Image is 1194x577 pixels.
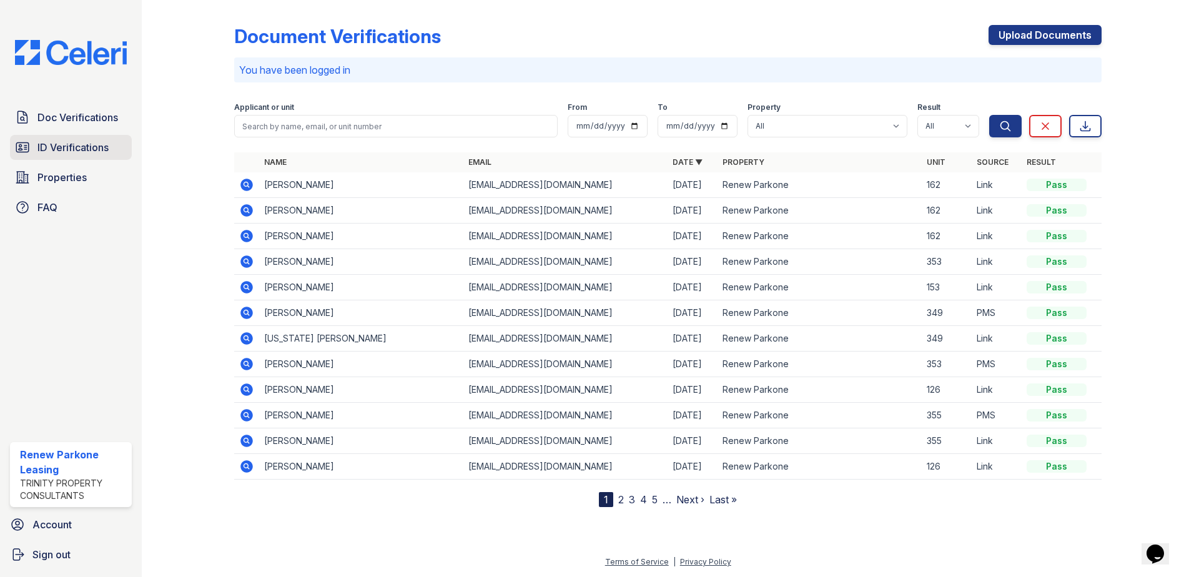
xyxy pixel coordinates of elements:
td: Renew Parkone [718,377,922,403]
a: 5 [652,493,658,506]
td: 349 [922,326,972,352]
td: [US_STATE] [PERSON_NAME] [259,326,463,352]
td: Renew Parkone [718,172,922,198]
td: [EMAIL_ADDRESS][DOMAIN_NAME] [463,300,668,326]
div: Pass [1027,230,1087,242]
td: 355 [922,403,972,428]
td: [DATE] [668,326,718,352]
a: Name [264,157,287,167]
td: [EMAIL_ADDRESS][DOMAIN_NAME] [463,172,668,198]
td: Link [972,172,1022,198]
div: Pass [1027,179,1087,191]
div: | [673,557,676,566]
td: [DATE] [668,377,718,403]
td: Renew Parkone [718,300,922,326]
td: 126 [922,377,972,403]
a: Unit [927,157,945,167]
div: Pass [1027,460,1087,473]
input: Search by name, email, or unit number [234,115,558,137]
td: 162 [922,198,972,224]
span: ID Verifications [37,140,109,155]
td: [PERSON_NAME] [259,403,463,428]
td: Link [972,249,1022,275]
label: Result [917,102,940,112]
td: [PERSON_NAME] [259,300,463,326]
span: … [663,492,671,507]
td: [DATE] [668,300,718,326]
a: Upload Documents [989,25,1102,45]
td: [EMAIL_ADDRESS][DOMAIN_NAME] [463,326,668,352]
a: Doc Verifications [10,105,132,130]
img: CE_Logo_Blue-a8612792a0a2168367f1c8372b55b34899dd931a85d93a1a3d3e32e68fde9ad4.png [5,40,137,65]
a: Properties [10,165,132,190]
div: Pass [1027,281,1087,293]
td: PMS [972,403,1022,428]
td: 162 [922,172,972,198]
a: 3 [629,493,635,506]
a: Privacy Policy [680,557,731,566]
td: [EMAIL_ADDRESS][DOMAIN_NAME] [463,377,668,403]
td: Link [972,275,1022,300]
td: [DATE] [668,172,718,198]
div: Pass [1027,204,1087,217]
td: [DATE] [668,428,718,454]
div: Pass [1027,383,1087,396]
td: Renew Parkone [718,275,922,300]
span: Sign out [32,547,71,562]
td: [EMAIL_ADDRESS][DOMAIN_NAME] [463,352,668,377]
span: Properties [37,170,87,185]
td: Renew Parkone [718,352,922,377]
td: [PERSON_NAME] [259,352,463,377]
td: [PERSON_NAME] [259,249,463,275]
a: Terms of Service [605,557,669,566]
td: Renew Parkone [718,428,922,454]
td: Link [972,454,1022,480]
td: 153 [922,275,972,300]
div: Pass [1027,409,1087,422]
td: Renew Parkone [718,326,922,352]
a: Account [5,512,137,537]
p: You have been logged in [239,62,1097,77]
td: 353 [922,352,972,377]
td: Link [972,224,1022,249]
td: [EMAIL_ADDRESS][DOMAIN_NAME] [463,428,668,454]
td: [DATE] [668,198,718,224]
td: Link [972,198,1022,224]
a: Sign out [5,542,137,567]
td: Renew Parkone [718,249,922,275]
td: [DATE] [668,275,718,300]
a: Last » [709,493,737,506]
a: Source [977,157,1009,167]
td: [EMAIL_ADDRESS][DOMAIN_NAME] [463,249,668,275]
td: Renew Parkone [718,403,922,428]
div: Document Verifications [234,25,441,47]
a: 4 [640,493,647,506]
td: [EMAIL_ADDRESS][DOMAIN_NAME] [463,224,668,249]
td: [PERSON_NAME] [259,428,463,454]
td: Link [972,326,1022,352]
div: Pass [1027,307,1087,319]
td: [DATE] [668,224,718,249]
td: 353 [922,249,972,275]
td: Renew Parkone [718,198,922,224]
a: 2 [618,493,624,506]
a: Email [468,157,491,167]
td: Link [972,428,1022,454]
td: [PERSON_NAME] [259,224,463,249]
td: [EMAIL_ADDRESS][DOMAIN_NAME] [463,454,668,480]
td: [PERSON_NAME] [259,454,463,480]
label: Applicant or unit [234,102,294,112]
td: [DATE] [668,249,718,275]
a: Next › [676,493,704,506]
a: Property [723,157,764,167]
td: [DATE] [668,403,718,428]
div: Pass [1027,435,1087,447]
td: 126 [922,454,972,480]
td: [EMAIL_ADDRESS][DOMAIN_NAME] [463,198,668,224]
td: Renew Parkone [718,224,922,249]
span: Doc Verifications [37,110,118,125]
td: Link [972,377,1022,403]
a: Result [1027,157,1056,167]
a: Date ▼ [673,157,703,167]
